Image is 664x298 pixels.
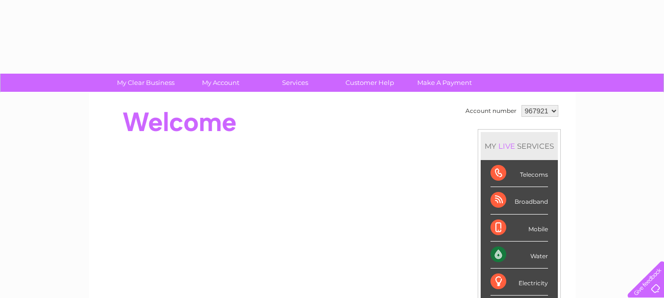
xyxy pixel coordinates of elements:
a: Customer Help [329,74,410,92]
a: My Clear Business [105,74,186,92]
div: Water [491,242,548,269]
div: MY SERVICES [481,132,558,160]
div: Broadband [491,187,548,214]
div: LIVE [496,141,517,151]
div: Mobile [491,215,548,242]
a: Make A Payment [404,74,485,92]
a: Services [255,74,336,92]
td: Account number [463,103,519,119]
div: Electricity [491,269,548,296]
div: Telecoms [491,160,548,187]
a: My Account [180,74,261,92]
